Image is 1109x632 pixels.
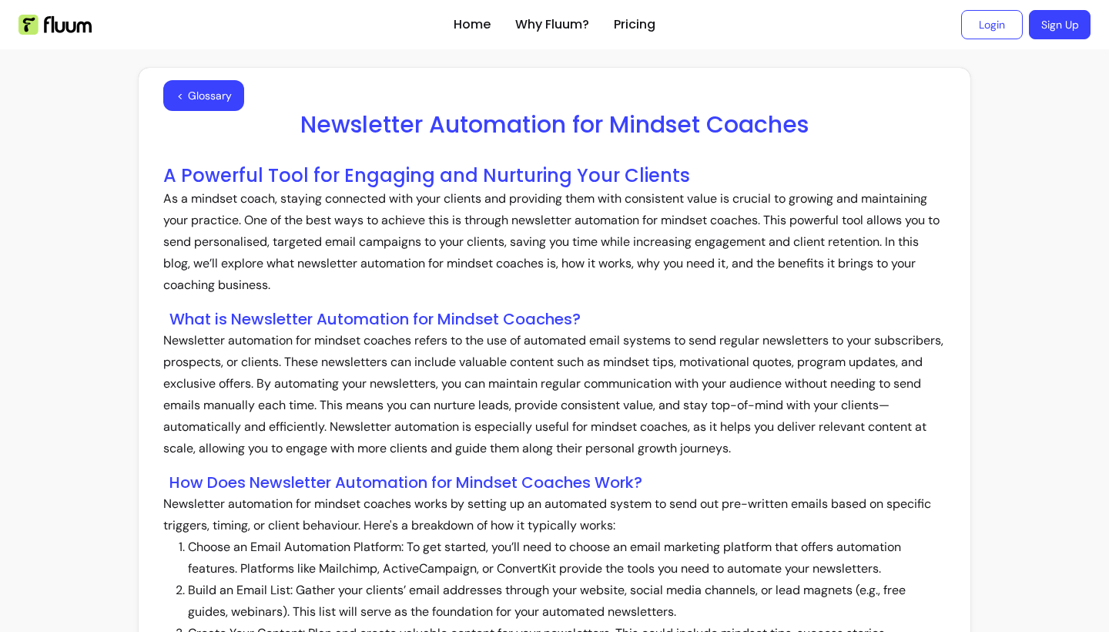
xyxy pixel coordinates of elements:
[188,536,946,580] li: Choose an Email Automation Platform: To get started, you’ll need to choose an email marketing pla...
[188,580,946,623] li: Build an Email List: Gather your clients’ email addresses through your website, social media chan...
[169,308,946,330] h3: What is Newsletter Automation for Mindset Coaches?
[18,15,92,35] img: Fluum Logo
[163,330,946,459] p: Newsletter automation for mindset coaches refers to the use of automated email systems to send re...
[188,88,232,103] span: Glossary
[515,15,589,34] a: Why Fluum?
[961,10,1023,39] a: Login
[163,188,946,296] p: As a mindset coach, staying connected with your clients and providing them with consistent value ...
[454,15,491,34] a: Home
[163,163,946,188] h2: A Powerful Tool for Engaging and Nurturing Your Clients
[163,493,946,536] p: Newsletter automation for mindset coaches works by setting up an automated system to send out pre...
[1029,10,1091,39] a: Sign Up
[169,472,946,493] h3: How Does Newsletter Automation for Mindset Coaches Work?
[163,80,244,111] button: <Glossary
[614,15,655,34] a: Pricing
[163,111,946,139] h1: Newsletter Automation for Mindset Coaches
[177,88,183,103] span: <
